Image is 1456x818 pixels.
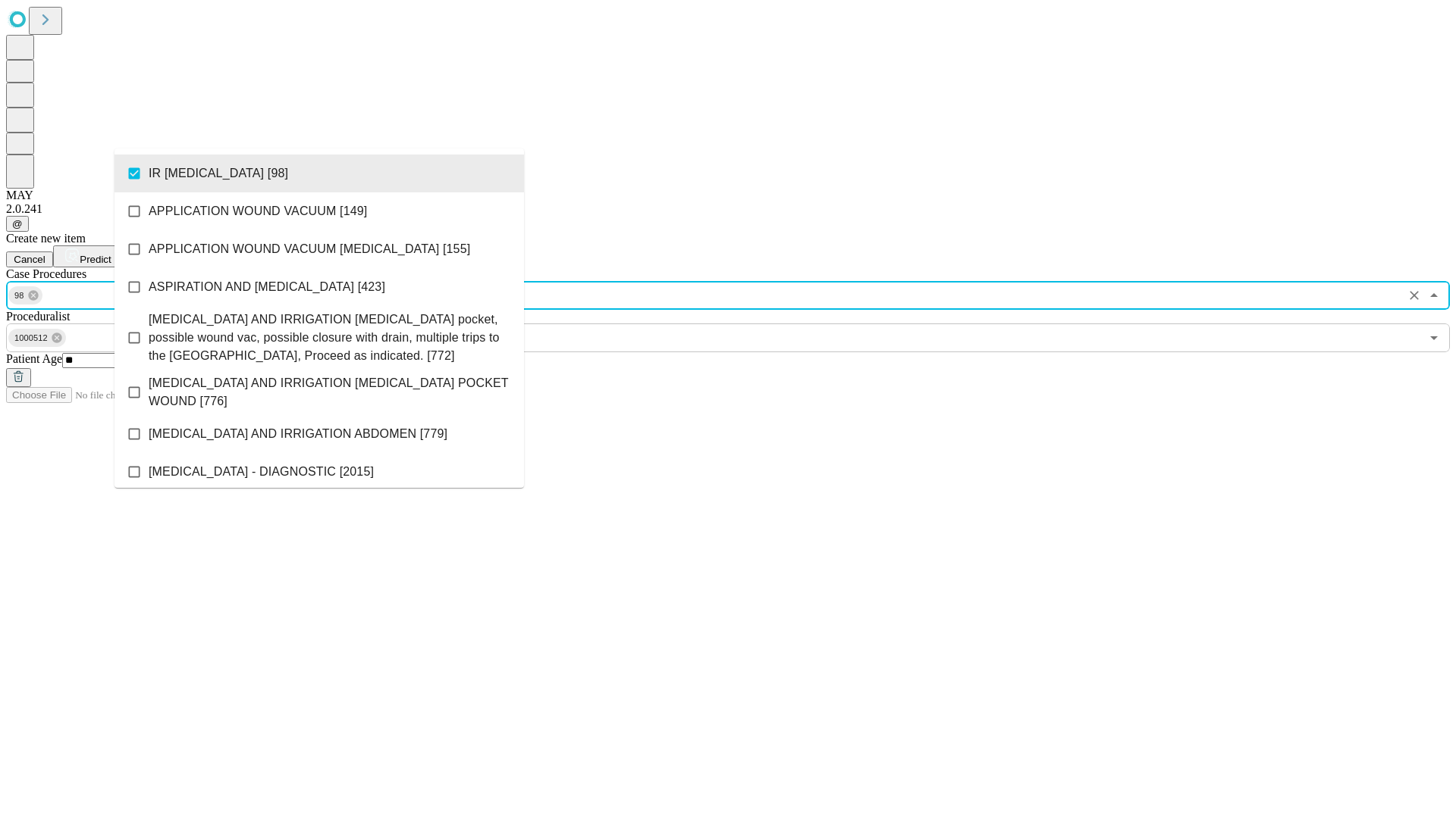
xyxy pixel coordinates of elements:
[149,311,512,365] span: [MEDICAL_DATA] AND IRRIGATION [MEDICAL_DATA] pocket, possible wound vac, possible closure with dr...
[12,218,23,229] span: @
[149,463,374,481] span: [MEDICAL_DATA] - DIAGNOSTIC [2015]
[80,254,111,265] span: Predict
[6,202,1450,216] div: 2.0.241
[149,202,367,220] span: APPLICATION WOUND VACUUM [149]
[149,240,470,258] span: APPLICATION WOUND VACUUM [MEDICAL_DATA] [155]
[6,189,1450,202] div: MAY
[1423,285,1445,306] button: Close
[6,267,86,280] span: Scheduled Procedure
[6,216,29,232] button: @
[1404,285,1425,306] button: Clear
[149,164,288,183] span: IR [MEDICAL_DATA] [98]
[149,374,512,411] span: [MEDICAL_DATA] AND IRRIGATION [MEDICAL_DATA] POCKET WOUND [776]
[8,286,42,304] div: 98
[53,245,123,267] button: Predict
[8,329,54,347] span: 1000512
[8,287,30,304] span: 98
[6,251,53,267] button: Cancel
[1423,327,1445,348] button: Open
[14,254,45,265] span: Cancel
[8,329,66,347] div: 1000512
[6,232,86,245] span: Create new item
[149,425,447,443] span: [MEDICAL_DATA] AND IRRIGATION ABDOMEN [779]
[6,352,62,365] span: Patient Age
[149,278,385,296] span: ASPIRATION AND [MEDICAL_DATA] [423]
[6,310,70,323] span: Proceduralist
